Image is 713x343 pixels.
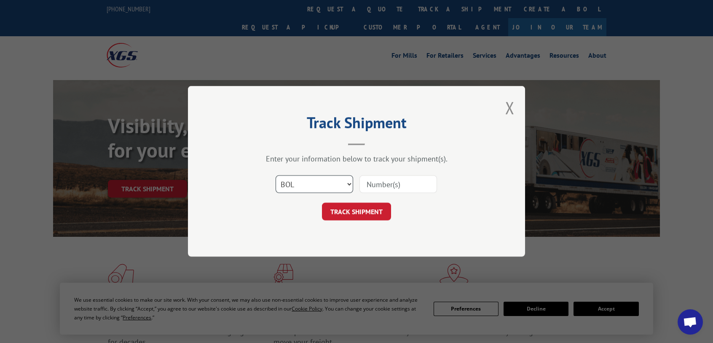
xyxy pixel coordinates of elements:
[678,309,703,335] div: Open chat
[230,117,483,133] h2: Track Shipment
[359,176,437,193] input: Number(s)
[322,203,391,221] button: TRACK SHIPMENT
[505,96,515,119] button: Close modal
[230,154,483,164] div: Enter your information below to track your shipment(s).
